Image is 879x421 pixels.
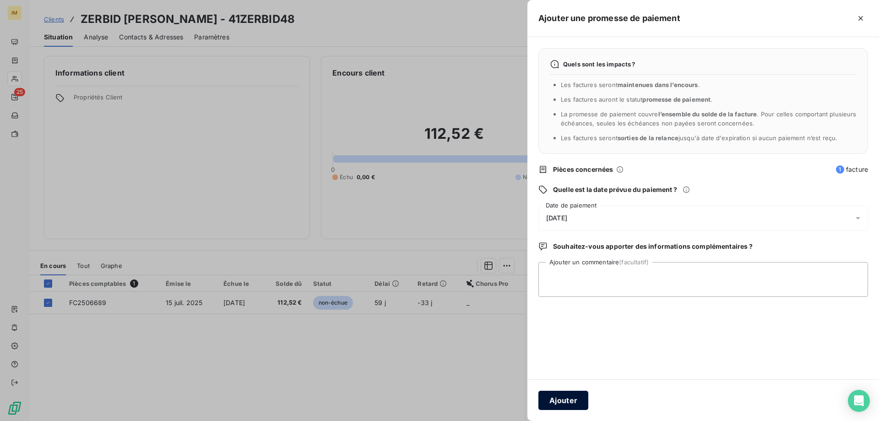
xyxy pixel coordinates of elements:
[836,165,868,174] span: facture
[848,390,870,412] div: Open Intercom Messenger
[546,214,567,222] span: [DATE]
[618,134,678,142] span: sorties de la relance
[563,60,635,68] span: Quels sont les impacts ?
[538,12,680,25] h5: Ajouter une promesse de paiement
[538,391,588,410] button: Ajouter
[553,165,613,174] span: Pièces concernées
[836,165,844,174] span: 1
[642,96,711,103] span: promesse de paiement
[561,134,837,142] span: Les factures seront jusqu'à date d'expiration si aucun paiement n’est reçu.
[553,185,677,194] span: Quelle est la date prévue du paiement ?
[658,110,757,118] span: l’ensemble du solde de la facture
[561,110,857,127] span: La promesse de paiement couvre . Pour celles comportant plusieurs échéances, seules les échéances...
[561,96,713,103] span: Les factures auront le statut .
[553,242,753,251] span: Souhaitez-vous apporter des informations complémentaires ?
[561,81,700,88] span: Les factures seront .
[618,81,698,88] span: maintenues dans l’encours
